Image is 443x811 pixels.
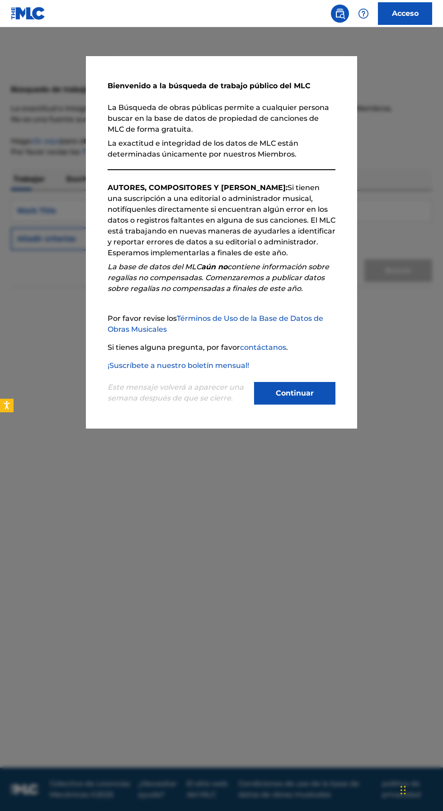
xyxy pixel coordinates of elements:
[240,343,286,352] a: contáctanos
[108,314,323,334] a: Términos de Uso de la Base de Datos de Obras Musicales
[108,139,298,158] font: La exactitud e integridad de los datos de MLC están determinadas únicamente por nuestros Miembros.
[398,768,443,811] iframe: Chat Widget
[108,314,177,323] font: Por favor revise los
[398,768,443,811] div: Widget de chat
[392,9,419,18] font: Acceso
[354,5,372,23] div: Ayuda
[108,103,329,134] font: La Búsqueda de obras públicas permite a cualquier persona buscar en la base de datos de propiedad...
[201,262,227,271] font: aún no
[108,383,244,402] font: Este mensaje volverá a aparecer una semana después de que se cierre.
[358,8,369,19] img: ayuda
[108,361,249,370] a: ¡Suscríbete a nuestro boletín mensual!
[11,7,46,20] img: Logotipo del MLC
[331,5,349,23] a: Búsqueda pública
[276,389,314,397] font: Continuar
[108,183,335,257] font: Si tienen una suscripción a una editorial o administrador musical, notifíquenles directamente si ...
[108,262,329,293] font: contiene información sobre regalías no compensadas. Comenzaremos a publicar datos sobre regalías ...
[335,8,345,19] img: buscar
[286,343,288,352] font: .
[254,382,335,405] button: Continuar
[378,2,432,25] a: Acceso
[108,343,240,352] font: Si tienes alguna pregunta, por favor
[108,183,287,192] font: AUTORES, COMPOSITORES Y [PERSON_NAME]:
[108,262,201,271] font: La base de datos del MLC
[401,777,406,804] div: Arrastrar
[108,81,311,90] font: Bienvenido a la búsqueda de trabajo público del MLC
